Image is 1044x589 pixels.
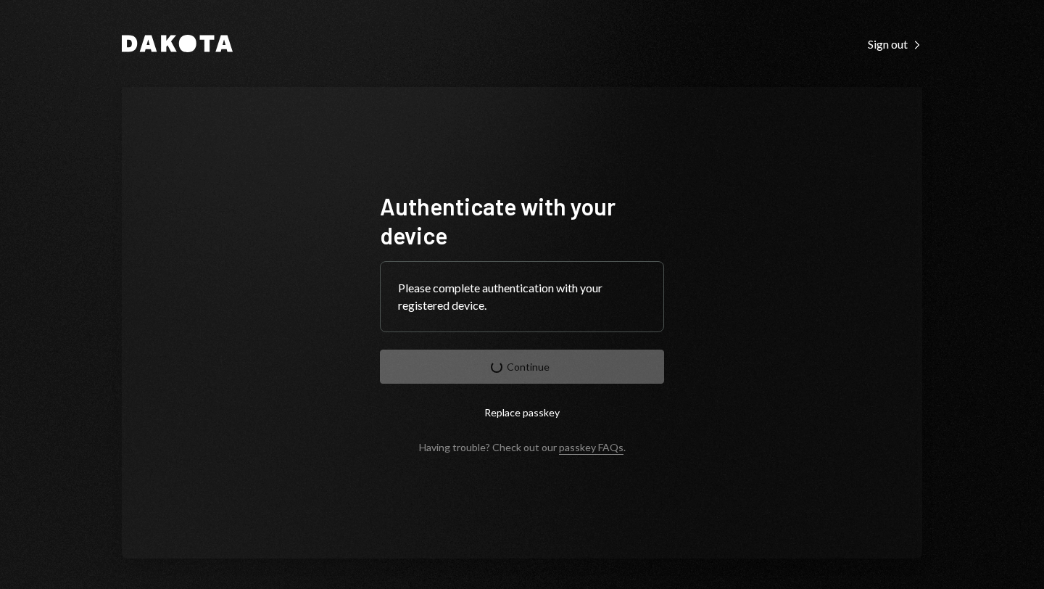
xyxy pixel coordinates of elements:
[380,191,664,250] h1: Authenticate with your device
[868,36,922,52] a: Sign out
[868,37,922,52] div: Sign out
[398,279,646,314] div: Please complete authentication with your registered device.
[380,395,664,429] button: Replace passkey
[559,441,623,455] a: passkey FAQs
[419,441,626,453] div: Having trouble? Check out our .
